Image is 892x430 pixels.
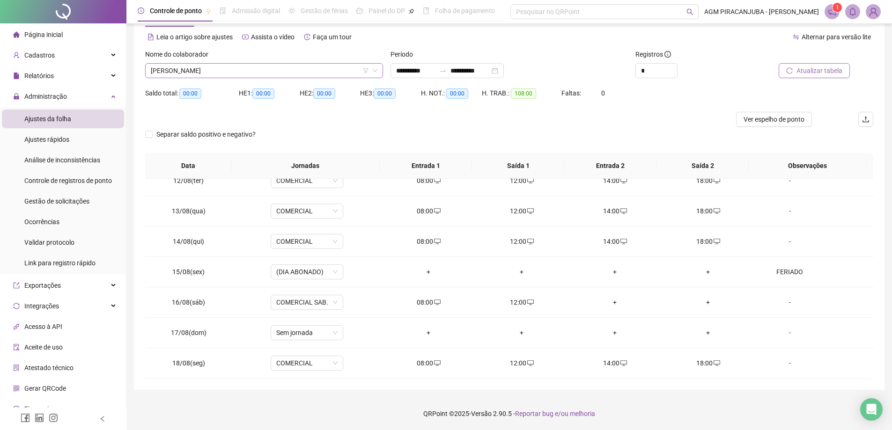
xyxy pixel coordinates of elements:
span: solution [13,364,20,371]
span: 00:00 [446,88,468,99]
span: 108:00 [511,88,536,99]
span: 00:00 [179,88,201,99]
span: api [13,323,20,330]
div: + [669,297,747,307]
span: COMERCIAL [276,234,338,248]
div: Saldo total: [145,88,239,99]
span: Atualizar tabela [796,66,842,76]
span: Observações [756,160,859,171]
th: Entrada 2 [564,153,656,179]
span: 0 [601,89,605,97]
span: Administração [24,93,67,100]
span: desktop [619,177,627,184]
span: desktop [526,299,534,306]
span: desktop [433,299,441,306]
div: 08:00 [390,297,468,307]
div: HE 2: [300,88,361,99]
div: 12:00 [483,175,561,186]
span: desktop [433,208,441,214]
span: Faça um tour [313,33,352,41]
div: 18:00 [669,358,747,368]
span: Cadastros [24,51,55,59]
span: 18/08(seg) [172,359,205,367]
span: Gerar QRCode [24,385,66,392]
span: AGM PIRACANJUBA - [PERSON_NAME] [704,7,819,17]
span: pushpin [409,8,414,14]
span: upload [862,116,870,123]
span: to [439,67,447,74]
span: desktop [526,208,534,214]
span: linkedin [35,413,44,423]
label: Nome do colaborador [145,49,214,59]
th: Entrada 1 [380,153,472,179]
span: 00:00 [252,88,274,99]
span: file-done [220,7,226,14]
span: Alternar para versão lite [802,33,871,41]
span: 00:00 [374,88,396,99]
span: file-text [147,34,154,40]
span: desktop [713,177,720,184]
div: - [762,297,818,307]
span: 1 [836,4,839,11]
div: + [576,328,654,338]
div: 14:00 [576,236,654,247]
span: pushpin [206,8,211,14]
span: Financeiro [24,405,55,413]
span: notification [828,7,836,16]
div: 08:00 [390,175,468,186]
span: youtube [242,34,249,40]
th: Jornadas [231,153,380,179]
span: desktop [713,360,720,366]
div: 18:00 [669,206,747,216]
div: - [762,358,818,368]
span: desktop [713,238,720,245]
span: user-add [13,52,20,58]
div: 08:00 [390,206,468,216]
sup: 1 [833,3,842,12]
span: sun [288,7,295,14]
span: 14/08(qui) [173,238,204,245]
span: 17/08(dom) [171,329,206,336]
span: down [372,68,378,73]
div: + [576,297,654,307]
span: book [423,7,429,14]
span: dashboard [356,7,363,14]
span: file [13,73,20,79]
span: home [13,31,20,38]
th: Observações [749,153,866,179]
span: clock-circle [138,7,144,14]
span: Registros [635,49,671,59]
span: Integrações [24,302,59,310]
span: info-circle [664,51,671,58]
span: desktop [526,360,534,366]
span: Acesso à API [24,323,62,330]
div: 14:00 [576,175,654,186]
span: GABRIELLA DE OLIVEIRA ALMEIDA [151,64,377,78]
div: 12:00 [483,297,561,307]
span: Sem jornada [276,326,338,340]
div: - [762,175,818,186]
div: H. NOT.: [421,88,482,99]
span: history [304,34,310,40]
div: 12:00 [483,358,561,368]
span: COMERCIAL [276,174,338,188]
span: desktop [526,177,534,184]
div: HE 3: [360,88,421,99]
footer: QRPoint © 2025 - 2.90.5 - [126,397,892,430]
span: desktop [713,208,720,214]
span: COMERCIAL SAB. [276,295,338,309]
span: Exportações [24,282,61,289]
div: + [669,328,747,338]
div: 18:00 [669,236,747,247]
span: 16/08(sáb) [172,299,205,306]
span: swap [793,34,799,40]
span: audit [13,344,20,350]
span: desktop [433,238,441,245]
span: 13/08(qua) [172,207,206,215]
th: Saída 2 [656,153,749,179]
span: Leia o artigo sobre ajustes [156,33,233,41]
span: bell [848,7,857,16]
span: Folha de pagamento [435,7,495,15]
span: Controle de registros de ponto [24,177,112,184]
span: export [13,282,20,289]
